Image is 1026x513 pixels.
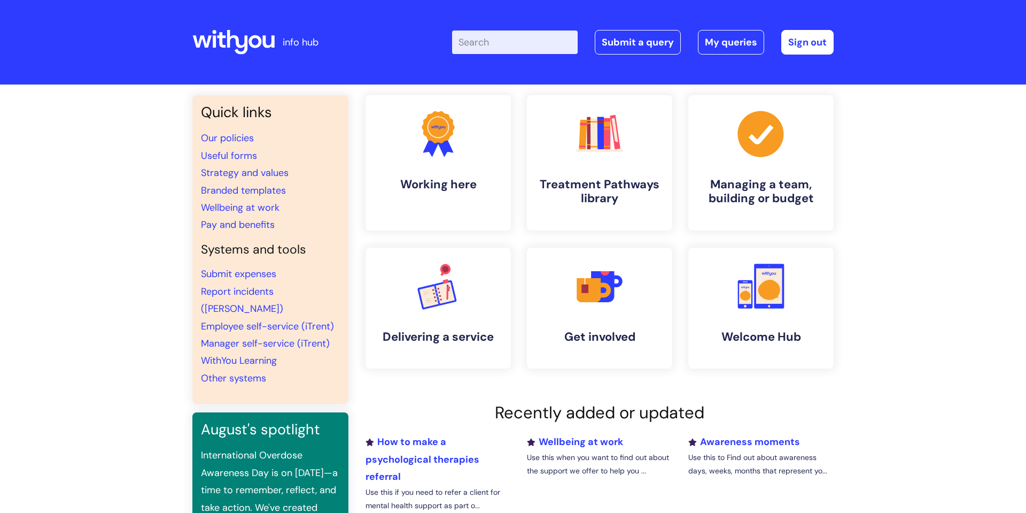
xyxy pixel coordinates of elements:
[688,248,834,369] a: Welcome Hub
[201,320,334,333] a: Employee self-service (iTrent)
[201,166,289,179] a: Strategy and values
[697,330,825,344] h4: Welcome Hub
[366,486,511,512] p: Use this if you need to refer a client for mental health support as part o...
[201,337,330,350] a: Manager self-service (iTrent)
[595,30,681,55] a: Submit a query
[201,104,340,121] h3: Quick links
[201,132,254,144] a: Our policies
[535,178,664,206] h4: Treatment Pathways library
[374,330,502,344] h4: Delivering a service
[527,95,672,231] a: Treatment Pathways library
[201,421,340,438] h3: August's spotlight
[201,201,279,214] a: Wellbeing at work
[535,330,664,344] h4: Get involved
[527,248,672,369] a: Get involved
[688,95,834,231] a: Managing a team, building or budget
[201,218,275,231] a: Pay and benefits
[452,30,834,55] div: | -
[452,30,578,54] input: Search
[201,242,340,257] h4: Systems and tools
[698,30,764,55] a: My queries
[366,248,511,369] a: Delivering a service
[201,184,286,197] a: Branded templates
[201,267,276,280] a: Submit expenses
[201,372,266,385] a: Other systems
[366,95,511,231] a: Working here
[688,435,800,448] a: Awareness moments
[201,285,283,315] a: Report incidents ([PERSON_NAME])
[527,451,672,478] p: Use this when you want to find out about the support we offer to help you ...
[688,451,834,478] p: Use this to Find out about awareness days, weeks, months that represent yo...
[366,435,479,483] a: How to make a psychological therapies referral
[201,149,257,162] a: Useful forms
[201,354,277,367] a: WithYou Learning
[374,178,502,192] h4: Working here
[283,34,318,51] p: info hub
[781,30,834,55] a: Sign out
[527,435,623,448] a: Wellbeing at work
[366,403,834,423] h2: Recently added or updated
[697,178,825,206] h4: Managing a team, building or budget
